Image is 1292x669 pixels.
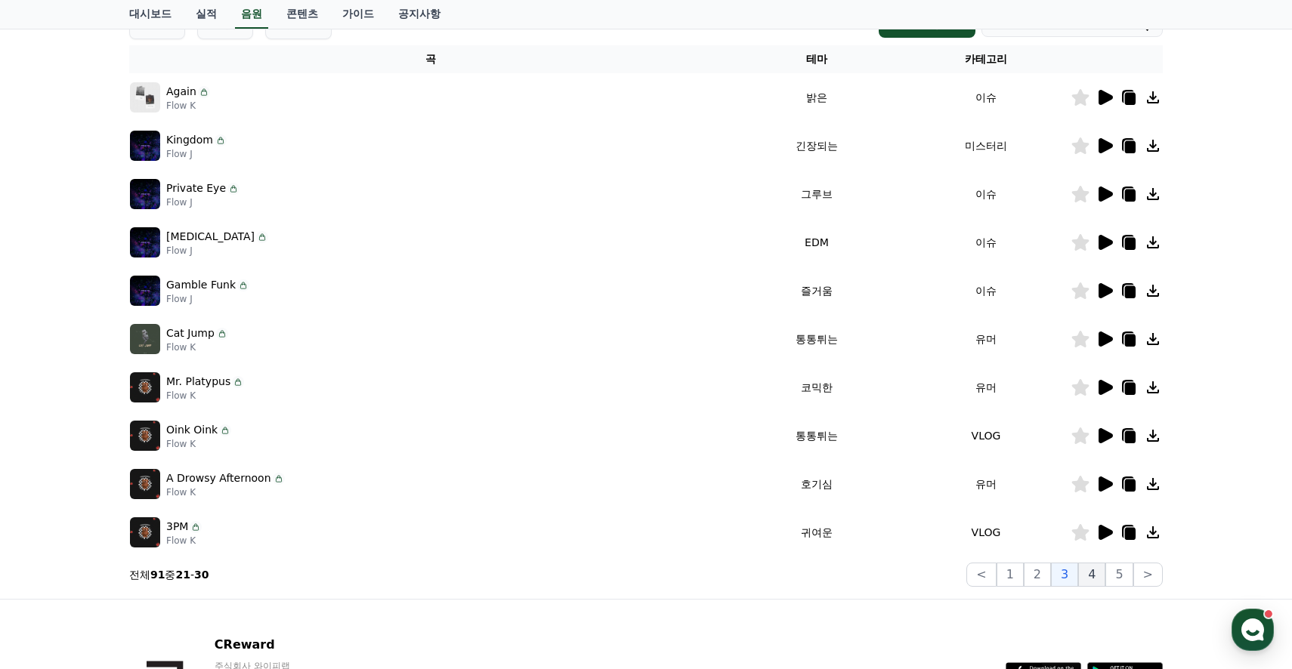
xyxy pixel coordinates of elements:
td: 유머 [901,460,1071,508]
p: Oink Oink [166,422,218,438]
span: Settings [224,501,261,513]
td: 유머 [901,363,1071,412]
img: music [130,421,160,451]
p: Mr. Platypus [166,374,230,390]
p: Private Eye [166,180,226,196]
a: Messages [100,479,195,516]
td: 호기심 [732,460,901,508]
p: Flow K [166,535,202,547]
td: 미스터리 [901,122,1071,170]
button: 1 [997,563,1024,587]
img: music [130,324,160,354]
th: 곡 [129,45,732,73]
strong: 21 [175,569,190,581]
td: 밝은 [732,73,901,122]
span: Home [39,501,65,513]
button: < [966,563,996,587]
img: music [130,372,160,402]
p: Cat Jump [166,325,215,341]
a: Home [5,479,100,516]
strong: 30 [194,569,209,581]
p: Flow J [166,148,227,160]
td: 즐거움 [732,267,901,315]
a: Settings [195,479,290,516]
img: music [130,276,160,306]
td: 귀여운 [732,508,901,556]
td: 코믹한 [732,363,901,412]
button: 4 [1078,563,1105,587]
p: Flow K [166,100,210,112]
img: music [130,179,160,209]
td: 이슈 [901,170,1071,218]
td: 이슈 [901,218,1071,267]
p: A Drowsy Afternoon [166,470,271,486]
img: music [130,131,160,161]
td: 긴장되는 [732,122,901,170]
td: EDM [732,218,901,267]
td: 이슈 [901,73,1071,122]
p: [MEDICAL_DATA] [166,229,255,245]
img: music [130,517,160,547]
button: > [1133,563,1163,587]
p: Flow K [166,438,231,450]
td: VLOG [901,412,1071,460]
button: 3 [1051,563,1078,587]
p: Flow K [166,341,228,353]
button: 5 [1105,563,1133,587]
th: 테마 [732,45,901,73]
p: Gamble Funk [166,277,236,293]
p: Flow J [166,196,240,208]
span: Messages [125,502,170,514]
p: CReward [215,636,480,654]
td: 통통튀는 [732,315,901,363]
img: music [130,227,160,257]
p: 전체 중 - [129,567,209,582]
p: Flow K [166,486,285,498]
td: 통통튀는 [732,412,901,460]
button: 2 [1024,563,1051,587]
strong: 91 [150,569,165,581]
img: music [130,82,160,113]
td: VLOG [901,508,1071,556]
td: 그루브 [732,170,901,218]
p: Again [166,84,196,100]
td: 이슈 [901,267,1071,315]
p: 3PM [166,519,188,535]
p: Flow J [166,245,268,257]
p: Flow J [166,293,249,305]
p: Kingdom [166,132,213,148]
th: 카테고리 [901,45,1071,73]
p: Flow K [166,390,244,402]
img: music [130,469,160,499]
td: 유머 [901,315,1071,363]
